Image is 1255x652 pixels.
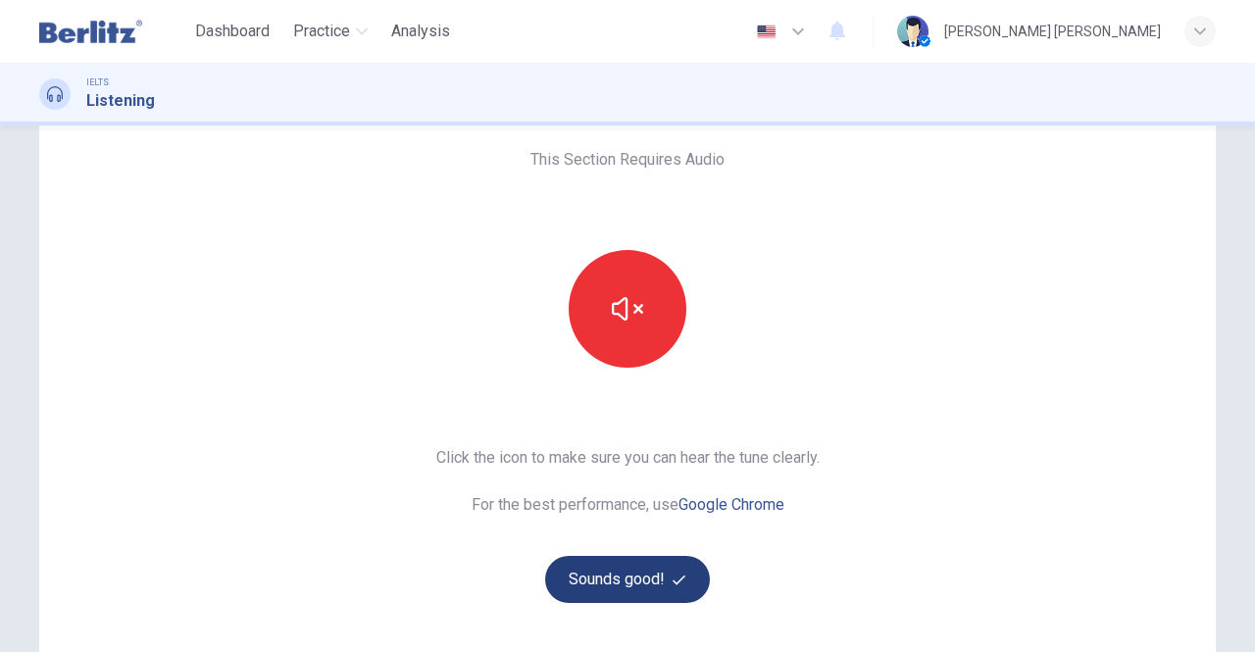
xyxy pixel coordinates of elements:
span: Click the icon to make sure you can hear the tune clearly. [436,446,820,470]
div: [PERSON_NAME] [PERSON_NAME] [944,20,1161,43]
span: Analysis [391,20,450,43]
button: Dashboard [187,14,277,49]
a: Berlitz Latam logo [39,12,187,51]
img: Profile picture [897,16,929,47]
span: Practice [293,20,350,43]
h1: Listening [86,89,155,113]
a: Google Chrome [678,495,784,514]
button: Practice [285,14,376,49]
span: IELTS [86,75,109,89]
span: Dashboard [195,20,270,43]
img: Berlitz Latam logo [39,12,142,51]
button: Sounds good! [545,556,710,603]
img: en [754,25,778,39]
span: This Section Requires Audio [530,148,725,172]
button: Analysis [383,14,458,49]
span: For the best performance, use [436,493,820,517]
